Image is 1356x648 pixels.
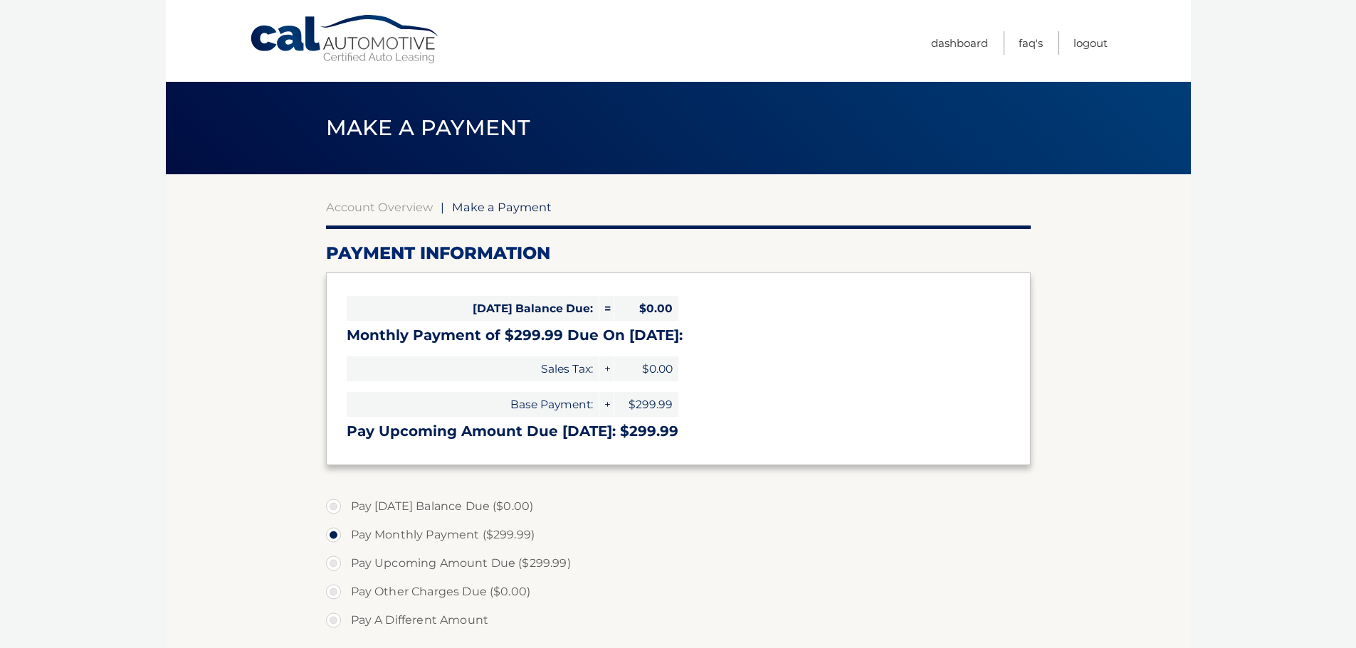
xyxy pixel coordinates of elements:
[249,14,441,65] a: Cal Automotive
[326,578,1031,606] label: Pay Other Charges Due ($0.00)
[347,423,1010,440] h3: Pay Upcoming Amount Due [DATE]: $299.99
[1073,31,1108,55] a: Logout
[614,392,678,417] span: $299.99
[452,200,552,214] span: Make a Payment
[326,492,1031,521] label: Pay [DATE] Balance Due ($0.00)
[441,200,444,214] span: |
[347,296,599,321] span: [DATE] Balance Due:
[326,200,433,214] a: Account Overview
[614,296,678,321] span: $0.00
[1019,31,1043,55] a: FAQ's
[599,296,614,321] span: =
[599,392,614,417] span: +
[347,326,1010,344] h3: Monthly Payment of $299.99 Due On [DATE]:
[347,356,599,381] span: Sales Tax:
[599,356,614,381] span: +
[931,31,988,55] a: Dashboard
[326,115,530,141] span: Make a Payment
[326,243,1031,264] h2: Payment Information
[347,392,599,417] span: Base Payment:
[326,606,1031,634] label: Pay A Different Amount
[614,356,678,381] span: $0.00
[326,549,1031,578] label: Pay Upcoming Amount Due ($299.99)
[326,521,1031,549] label: Pay Monthly Payment ($299.99)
